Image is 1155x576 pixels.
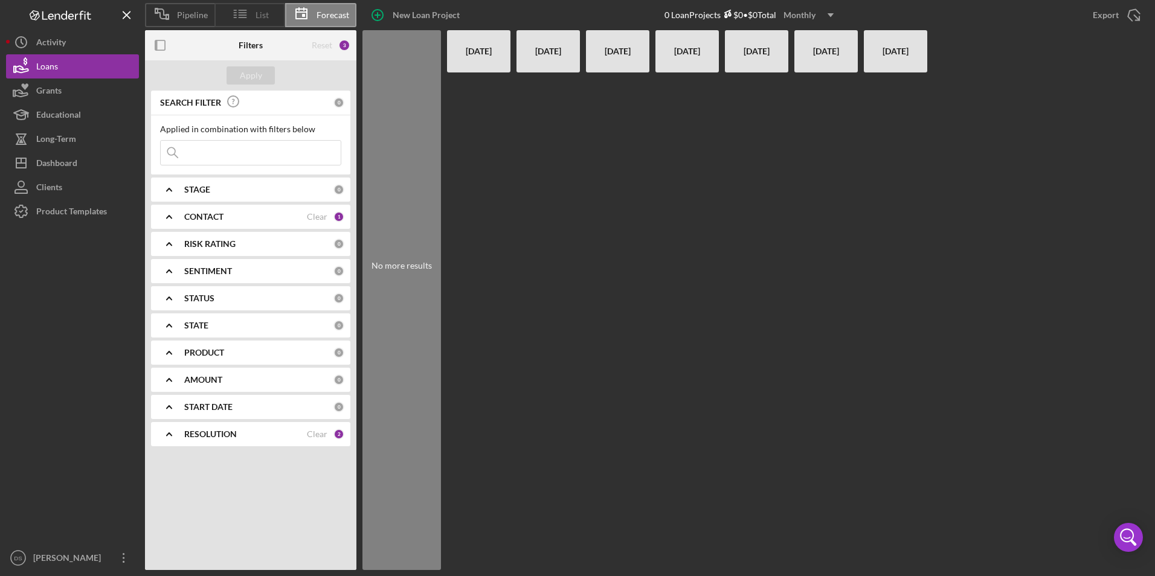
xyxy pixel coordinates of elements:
[184,321,208,330] b: STATE
[184,239,236,249] b: RISK RATING
[36,103,81,130] div: Educational
[6,30,139,54] button: Activity
[393,3,460,27] div: New Loan Project
[184,185,210,194] b: STAGE
[240,66,262,85] div: Apply
[333,238,344,249] div: 0
[6,175,139,199] button: Clients
[333,293,344,304] div: 0
[664,6,841,24] div: 0 Loan Projects • $0 Total
[1093,3,1119,27] div: Export
[731,30,782,72] div: [DATE]
[800,30,852,72] div: [DATE]
[453,30,504,72] div: [DATE]
[1114,523,1143,552] div: Open Intercom Messenger
[14,555,22,562] text: DS
[227,66,275,85] button: Apply
[333,374,344,385] div: 0
[783,6,816,24] div: Monthly
[36,199,107,226] div: Product Templates
[776,6,841,24] button: Monthly
[184,293,214,303] b: STATUS
[523,30,574,72] div: [DATE]
[184,402,233,412] b: START DATE
[256,10,269,20] span: List
[160,124,341,134] div: Applied in combination with filters below
[239,40,263,50] b: Filters
[317,10,349,20] span: Forecast
[6,54,139,78] button: Loans
[312,40,332,50] div: Reset
[333,184,344,195] div: 0
[6,127,139,151] button: Long-Term
[30,546,109,573] div: [PERSON_NAME]
[36,127,76,154] div: Long-Term
[6,546,139,570] button: DS[PERSON_NAME]
[333,347,344,358] div: 0
[184,212,224,222] b: CONTACT
[333,402,344,412] div: 0
[338,39,350,51] div: 3
[6,78,139,103] button: Grants
[177,10,208,20] span: Pipeline
[333,429,344,440] div: 2
[184,375,222,385] b: AMOUNT
[592,30,643,72] div: [DATE]
[362,3,472,27] button: New Loan Project
[184,348,224,357] b: PRODUCT
[1081,3,1149,27] button: Export
[184,266,232,276] b: SENTIMENT
[333,320,344,331] div: 0
[6,103,139,127] button: Educational
[333,97,344,108] div: 0
[36,151,77,178] div: Dashboard
[160,98,221,107] b: SEARCH FILTER
[333,266,344,277] div: 0
[307,212,327,222] div: Clear
[333,211,344,222] div: 1
[184,429,237,439] b: RESOLUTION
[36,54,58,82] div: Loans
[36,175,62,202] div: Clients
[870,30,921,72] div: [DATE]
[6,199,139,223] button: Product Templates
[721,10,743,20] div: $0
[661,30,713,72] div: [DATE]
[6,151,139,175] button: Dashboard
[307,429,327,439] div: Clear
[362,261,441,270] div: No more results
[36,78,62,106] div: Grants
[36,30,66,57] div: Activity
